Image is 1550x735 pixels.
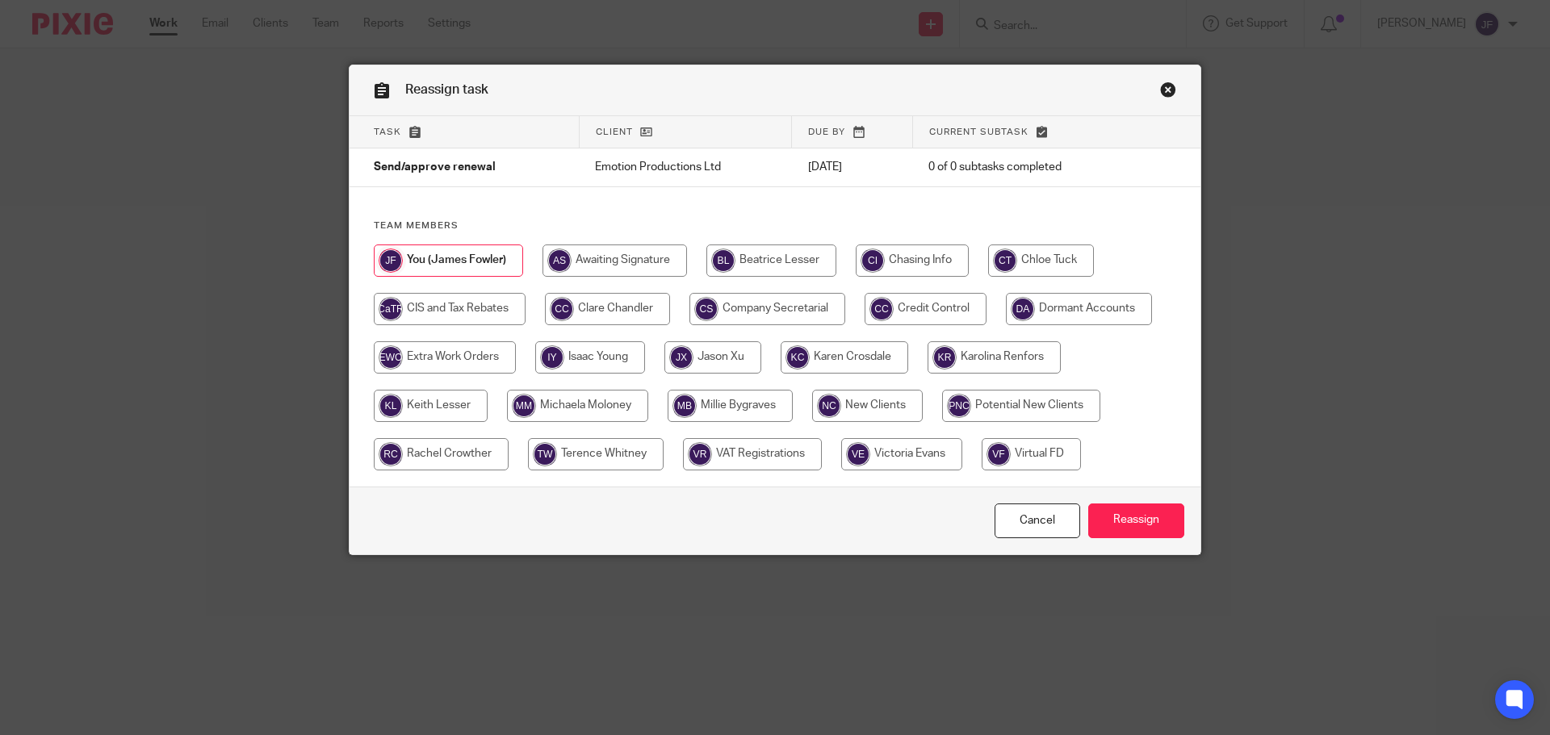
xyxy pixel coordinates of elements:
[374,127,401,136] span: Task
[929,127,1028,136] span: Current subtask
[374,162,496,173] span: Send/approve renewal
[1160,81,1176,103] a: Close this dialog window
[595,159,776,175] p: Emotion Productions Ltd
[374,219,1176,232] h4: Team members
[1088,503,1184,538] input: Reassign
[596,127,633,136] span: Client
[808,159,896,175] p: [DATE]
[808,127,845,136] span: Due by
[405,83,488,96] span: Reassign task
[995,503,1080,538] a: Close this dialog window
[912,148,1135,187] td: 0 of 0 subtasks completed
